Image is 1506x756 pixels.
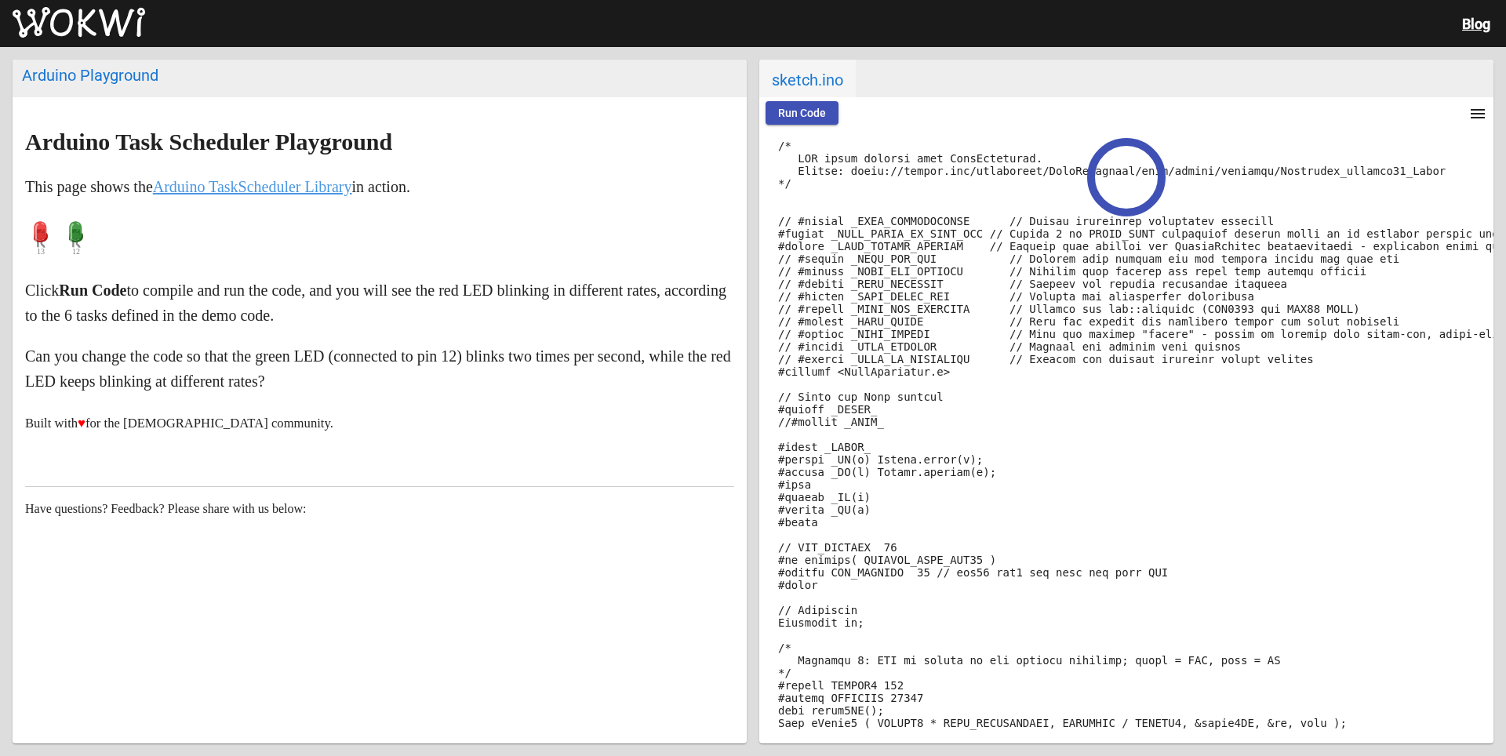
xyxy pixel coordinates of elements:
[1468,104,1487,123] mat-icon: menu
[153,178,352,195] a: Arduino TaskScheduler Library
[25,502,307,515] span: Have questions? Feedback? Please share with us below:
[778,107,826,119] span: Run Code
[13,7,145,38] img: Wokwi
[25,129,734,154] h2: Arduino Task Scheduler Playground
[25,278,734,328] p: Click to compile and run the code, and you will see the red LED blinking in different rates, acco...
[25,343,734,394] p: Can you change the code so that the green LED (connected to pin 12) blinks two times per second, ...
[25,416,333,431] small: Built with for the [DEMOGRAPHIC_DATA] community.
[59,282,126,299] strong: Run Code
[1462,16,1490,32] a: Blog
[22,66,737,85] div: Arduino Playground
[78,416,85,431] span: ♥
[25,174,734,199] p: This page shows the in action.
[766,101,838,125] button: Run Code
[759,60,856,97] span: sketch.ino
